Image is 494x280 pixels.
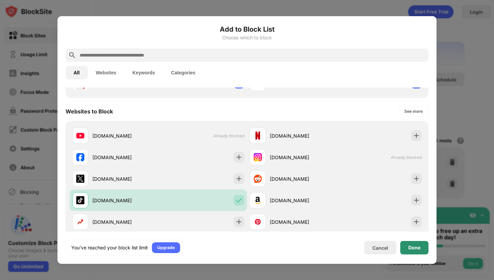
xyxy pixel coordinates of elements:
[76,196,84,204] img: favicons
[270,154,336,161] div: [DOMAIN_NAME]
[68,51,76,59] img: search.svg
[254,132,262,140] img: favicons
[66,66,88,79] button: All
[372,245,388,251] div: Cancel
[92,197,158,204] div: [DOMAIN_NAME]
[270,132,336,139] div: [DOMAIN_NAME]
[71,244,148,251] div: You’ve reached your block list limit
[163,66,203,79] button: Categories
[254,153,262,161] img: favicons
[124,66,163,79] button: Keywords
[408,245,420,250] div: Done
[270,175,336,182] div: [DOMAIN_NAME]
[76,132,84,140] img: favicons
[391,155,422,160] span: Already blocked
[270,197,336,204] div: [DOMAIN_NAME]
[157,244,175,251] div: Upgrade
[270,218,336,225] div: [DOMAIN_NAME]
[92,175,158,182] div: [DOMAIN_NAME]
[66,35,428,40] div: Choose which to block
[88,66,124,79] button: Websites
[92,132,158,139] div: [DOMAIN_NAME]
[213,133,244,138] span: Already blocked
[404,108,423,115] div: See more
[254,218,262,226] img: favicons
[66,24,428,34] h6: Add to Block List
[254,175,262,183] img: favicons
[76,175,84,183] img: favicons
[92,218,158,225] div: [DOMAIN_NAME]
[66,108,113,115] div: Websites to Block
[254,196,262,204] img: favicons
[92,154,158,161] div: [DOMAIN_NAME]
[76,153,84,161] img: favicons
[76,218,84,226] img: favicons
